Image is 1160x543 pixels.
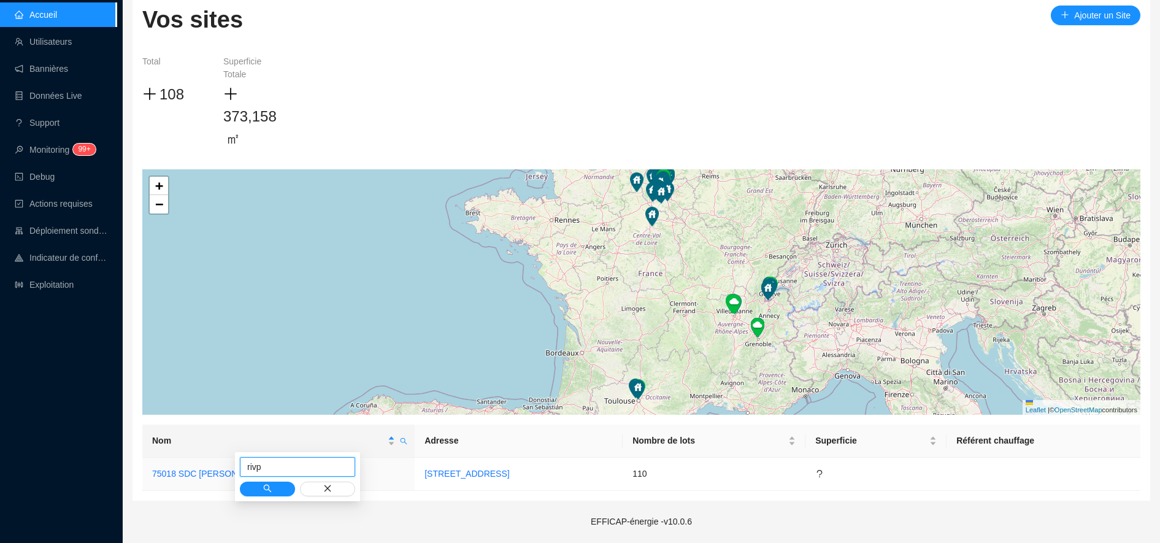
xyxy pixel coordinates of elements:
[155,178,163,193] span: +
[159,86,184,102] span: 108
[631,380,645,399] img: Marker
[630,172,643,192] img: Marker
[142,87,157,101] span: plus
[653,174,667,194] img: Marker
[15,118,60,128] a: questionSupport
[15,280,74,290] a: slidersExploitation
[1048,406,1050,414] span: |
[591,517,692,526] span: EFFICAP-énergie - v10.0.6
[623,425,805,458] th: Nombre de lots
[648,180,662,200] img: Marker
[655,184,668,204] img: Marker
[142,55,204,81] div: Total
[653,182,666,202] img: Marker
[73,144,95,155] sup: 100
[15,172,55,182] a: codeDebug
[1023,400,1140,415] div: © contributors
[751,318,764,337] img: Marker
[152,434,385,447] span: Nom
[415,425,623,458] th: Adresse
[142,6,243,34] h1: Vos sites
[728,295,741,314] img: Marker
[1051,6,1140,25] button: Ajouter un Site
[655,172,669,192] img: Marker
[150,195,168,214] a: Zoom out
[762,277,776,296] img: Marker
[651,169,665,188] img: Marker
[653,182,666,201] img: Marker
[142,425,415,458] th: Nom
[400,437,407,445] span: search
[632,434,786,447] span: Nombre de lots
[15,199,23,208] span: check-square
[1054,406,1102,414] a: OpenStreetMap
[815,469,824,478] span: question
[323,484,332,493] span: close
[646,182,659,202] img: Marker
[653,182,667,202] img: Marker
[653,183,667,202] img: Marker
[15,37,72,47] a: teamUtilisateurs
[15,145,92,155] a: monitorMonitoring99+
[15,91,82,101] a: databaseDonnées Live
[726,294,739,314] img: Marker
[15,10,57,20] a: homeAccueil
[647,168,660,188] img: Marker
[150,177,168,195] a: Zoom in
[424,469,509,479] a: [STREET_ADDRESS]
[656,171,669,190] img: Marker
[653,181,666,201] img: Marker
[761,280,775,300] img: Marker
[651,179,664,199] img: Marker
[15,253,108,263] a: heat-mapIndicateur de confort
[398,432,410,450] span: search
[15,64,68,74] a: notificationBannières
[1026,400,1137,414] a: Leaflet
[652,181,666,201] img: Marker
[763,277,777,296] img: Marker
[764,277,778,296] img: Marker
[651,181,665,201] img: Marker
[645,207,659,226] img: Marker
[223,55,285,81] div: Superficie Totale
[155,196,163,212] span: −
[1061,10,1069,19] span: plus
[629,379,642,398] img: Marker
[815,434,927,447] span: Superficie
[764,278,777,298] img: Marker
[226,128,240,150] span: ㎡
[656,171,670,191] img: Marker
[651,182,665,201] img: Marker
[661,182,674,201] img: Marker
[805,425,947,458] th: Superficie
[29,199,93,209] span: Actions requises
[632,379,645,399] img: Marker
[223,108,277,125] span: 373,158
[15,226,108,236] a: clusterDéploiement sondes
[152,469,269,479] a: 75018 SDC [PERSON_NAME]
[223,87,238,101] span: plus
[947,425,1140,458] th: Référent chauffage
[263,484,272,493] span: search
[632,469,647,479] span: 110
[764,277,777,296] img: Marker
[1074,9,1131,22] span: Ajouter un Site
